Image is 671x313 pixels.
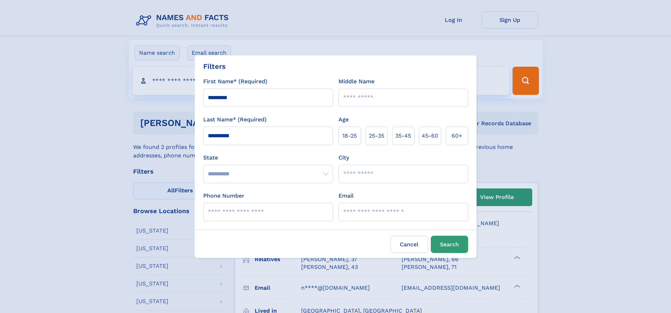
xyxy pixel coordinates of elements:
span: 18‑25 [342,132,357,140]
label: Middle Name [338,77,374,86]
label: State [203,154,333,162]
label: Email [338,192,354,200]
button: Search [431,236,468,253]
span: 60+ [452,132,462,140]
label: Phone Number [203,192,244,200]
div: Filters [203,61,226,72]
span: 35‑45 [395,132,411,140]
label: Age [338,115,349,124]
label: City [338,154,349,162]
span: 45‑60 [422,132,438,140]
label: First Name* (Required) [203,77,267,86]
span: 25‑35 [369,132,384,140]
label: Cancel [391,236,428,253]
label: Last Name* (Required) [203,115,267,124]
